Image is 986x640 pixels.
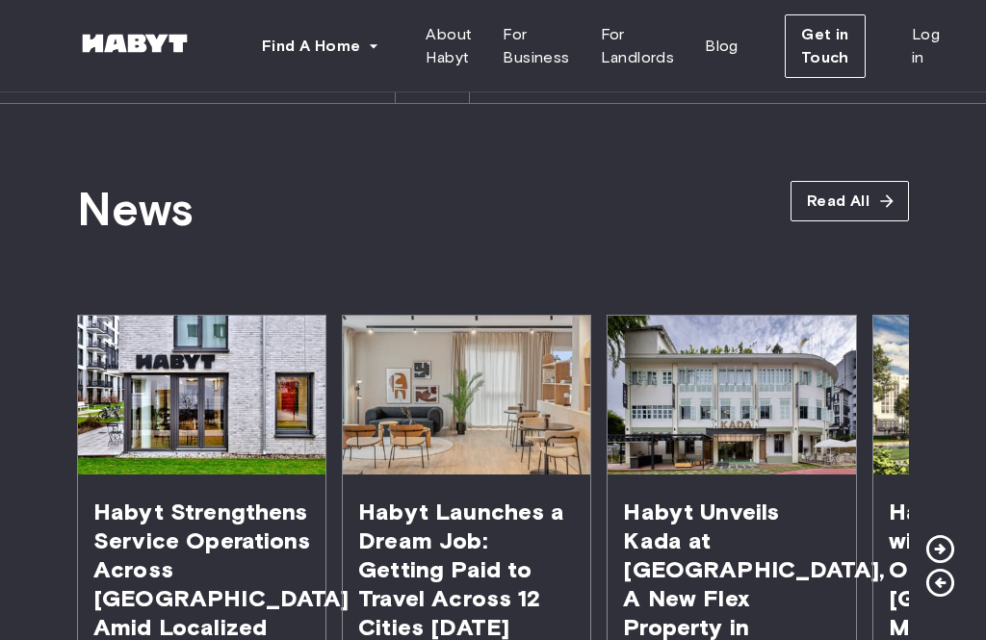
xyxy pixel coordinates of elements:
a: Blog [689,15,754,77]
img: Habyt [77,34,193,53]
a: Read All [791,181,909,221]
span: Get in Touch [801,23,849,69]
button: Find A Home [246,27,395,65]
span: News [77,181,194,238]
button: Get in Touch [785,14,866,78]
a: For Business [487,15,584,77]
a: Log in [896,15,955,77]
span: Log in [912,23,940,69]
span: Read All [807,190,869,213]
span: About Habyt [426,23,472,69]
span: For Landlords [601,23,675,69]
span: Find A Home [262,35,360,58]
span: For Business [503,23,569,69]
a: About Habyt [410,15,487,77]
a: For Landlords [585,15,690,77]
span: Blog [705,35,739,58]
